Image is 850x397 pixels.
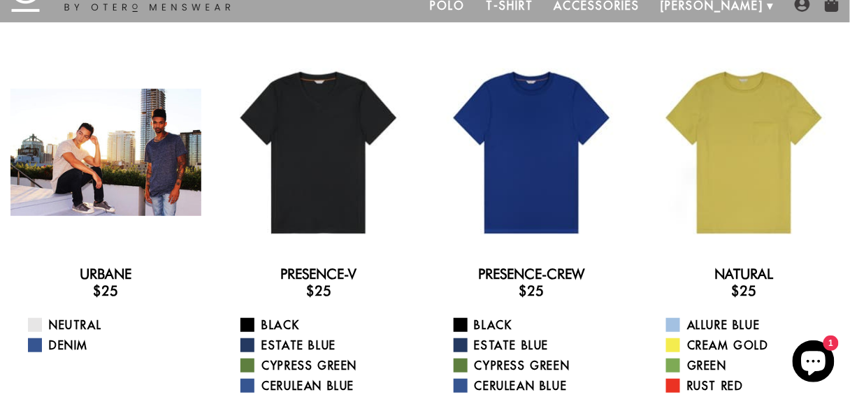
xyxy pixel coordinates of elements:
a: Black [454,317,627,333]
a: Neutral [28,317,201,333]
h3: $25 [10,282,201,299]
a: Black [240,317,414,333]
a: Presence-Crew [478,266,584,282]
a: Allure Blue [666,317,840,333]
h3: $25 [649,282,840,299]
a: Denim [28,337,201,354]
a: Cream Gold [666,337,840,354]
a: Cerulean Blue [454,377,627,394]
a: Urbane [80,266,131,282]
a: Rust Red [666,377,840,394]
h3: $25 [223,282,414,299]
a: Estate Blue [454,337,627,354]
a: Green [666,357,840,374]
a: Natural [715,266,774,282]
a: Cerulean Blue [240,377,414,394]
a: Cypress Green [240,357,414,374]
a: Cypress Green [454,357,627,374]
a: Presence-V [280,266,356,282]
a: Estate Blue [240,337,414,354]
h3: $25 [436,282,627,299]
inbox-online-store-chat: Shopify online store chat [788,340,839,386]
